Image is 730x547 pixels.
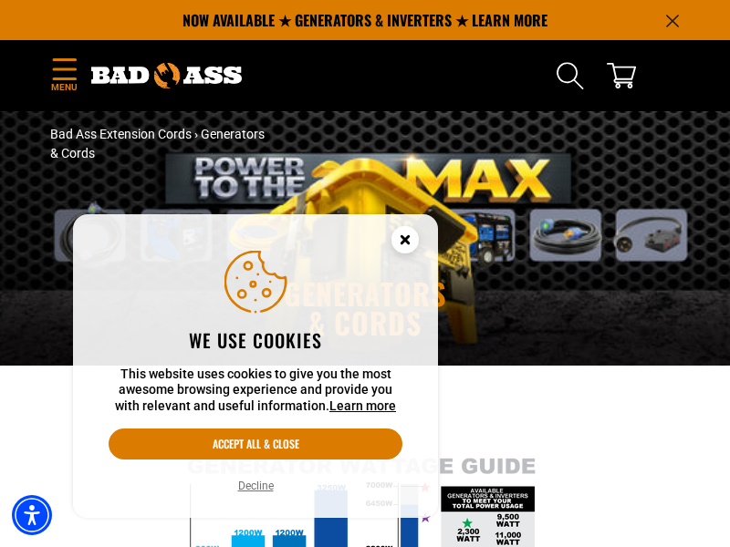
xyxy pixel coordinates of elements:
[109,428,402,459] button: Accept all & close
[194,127,198,141] span: ›
[109,328,402,352] h2: We use cookies
[233,477,279,495] button: Decline
[50,279,680,337] h1: Generators & Cords
[556,61,585,90] summary: Search
[50,80,78,94] span: Menu
[109,366,402,415] p: This website uses cookies to give you the most awesome browsing experience and provide you with r...
[50,127,192,141] a: Bad Ass Extension Cords
[329,398,396,413] a: This website uses cookies to give you the most awesome browsing experience and provide you with r...
[50,55,78,98] summary: Menu
[12,495,52,535] div: Accessibility Menu
[91,63,242,88] img: Bad Ass Extension Cords
[73,214,438,519] aside: Cookie Consent
[50,125,680,163] nav: breadcrumbs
